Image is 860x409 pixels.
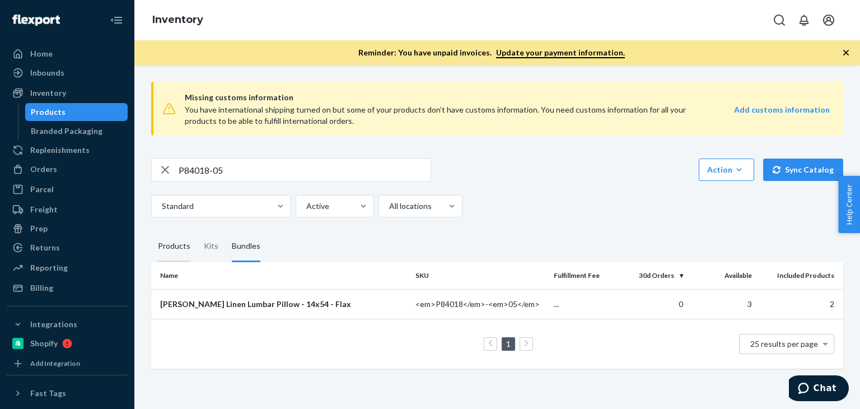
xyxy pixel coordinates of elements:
[30,359,80,368] div: Add Integration
[30,319,77,330] div: Integrations
[358,47,625,58] p: Reminder: You have unpaid invoices.
[30,145,90,156] div: Replenishments
[204,231,218,262] div: Kits
[618,262,688,289] th: 30d Orders
[7,220,128,238] a: Prep
[734,105,830,114] strong: Add customs information
[817,9,840,31] button: Open account menu
[30,48,53,59] div: Home
[152,13,203,26] a: Inventory
[160,299,406,310] div: [PERSON_NAME] Linen Lumbar Pillow - 14x54 - Flax
[30,164,57,175] div: Orders
[549,289,619,319] td: ...
[7,84,128,102] a: Inventory
[12,15,60,26] img: Flexport logo
[7,259,128,277] a: Reporting
[30,204,58,215] div: Freight
[504,339,513,348] a: Page 1 is your current page
[7,160,128,178] a: Orders
[7,239,128,257] a: Returns
[232,231,260,262] div: Bundles
[756,289,843,319] td: 2
[7,315,128,333] button: Integrations
[30,67,64,78] div: Inbounds
[30,388,66,399] div: Fast Tags
[7,201,128,219] a: Freight
[411,289,549,319] td: <em>P84018</em>-<em>05</em>
[31,106,66,118] div: Products
[768,9,791,31] button: Open Search Box
[7,279,128,297] a: Billing
[161,201,162,212] input: Standard
[750,339,818,348] span: 25 results per page
[31,126,102,137] div: Branded Packaging
[734,104,830,127] a: Add customs information
[7,180,128,198] a: Parcel
[707,164,746,175] div: Action
[7,45,128,63] a: Home
[30,338,58,349] div: Shopify
[838,176,860,233] button: Help Center
[699,159,754,181] button: Action
[763,159,843,181] button: Sync Catalog
[30,87,66,99] div: Inventory
[496,48,625,58] a: Update your payment information.
[185,91,830,104] span: Missing customs information
[756,262,843,289] th: Included Products
[179,159,431,181] input: Search inventory by name or sku
[388,201,389,212] input: All locations
[30,282,53,294] div: Billing
[793,9,815,31] button: Open notifications
[7,357,128,370] a: Add Integration
[688,289,757,319] td: 3
[305,201,306,212] input: Active
[25,122,128,140] a: Branded Packaging
[411,262,549,289] th: SKU
[185,104,701,127] div: You have international shipping turned on but some of your products don’t have customs informatio...
[151,262,411,289] th: Name
[30,184,54,195] div: Parcel
[25,103,128,121] a: Products
[789,375,849,403] iframe: Opens a widget where you can chat to one of our agents
[7,384,128,402] button: Fast Tags
[30,262,68,273] div: Reporting
[549,262,619,289] th: Fulfillment Fee
[7,334,128,352] a: Shopify
[105,9,128,31] button: Close Navigation
[30,242,60,253] div: Returns
[618,289,688,319] td: 0
[7,141,128,159] a: Replenishments
[688,262,757,289] th: Available
[143,4,212,36] ol: breadcrumbs
[30,223,48,234] div: Prep
[158,231,190,262] div: Products
[7,64,128,82] a: Inbounds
